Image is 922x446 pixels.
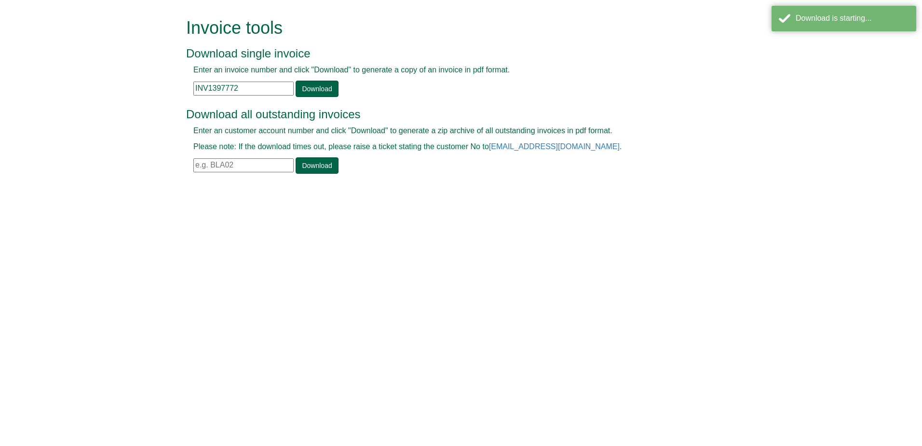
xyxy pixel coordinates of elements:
input: e.g. INV1234 [193,82,294,96]
p: Please note: If the download times out, please raise a ticket stating the customer No to . [193,141,707,153]
a: Download [296,81,338,97]
a: [EMAIL_ADDRESS][DOMAIN_NAME] [489,142,620,151]
p: Enter an customer account number and click "Download" to generate a zip archive of all outstandin... [193,125,707,137]
h1: Invoice tools [186,18,714,38]
h3: Download single invoice [186,47,714,60]
h3: Download all outstanding invoices [186,108,714,121]
div: Download is starting... [796,13,909,24]
p: Enter an invoice number and click "Download" to generate a copy of an invoice in pdf format. [193,65,707,76]
input: e.g. BLA02 [193,158,294,172]
a: Download [296,157,338,174]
